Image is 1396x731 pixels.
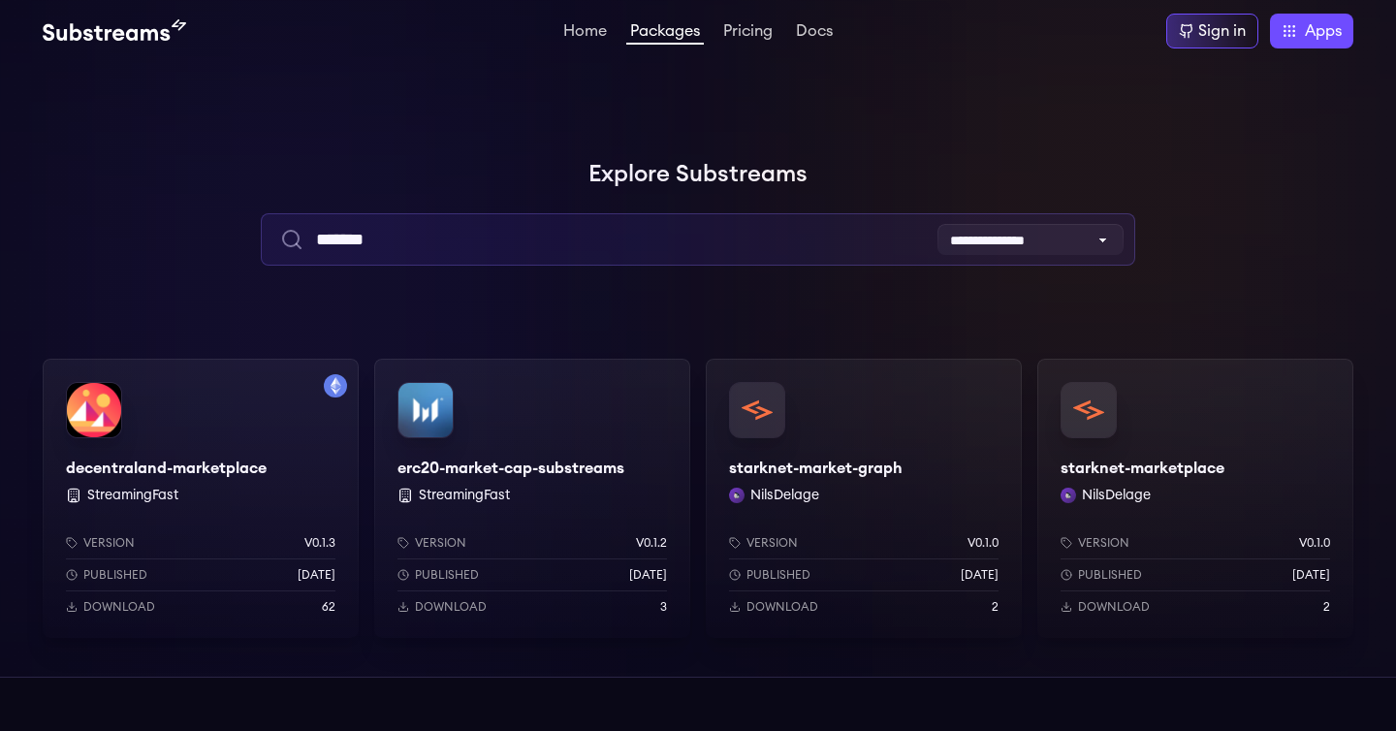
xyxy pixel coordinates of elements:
[1078,535,1129,551] p: Version
[750,486,819,505] button: NilsDelage
[1323,599,1330,615] p: 2
[419,486,510,505] button: StreamingFast
[324,374,347,397] img: Filter by mainnet network
[636,535,667,551] p: v0.1.2
[1166,14,1258,48] a: Sign in
[746,599,818,615] p: Download
[660,599,667,615] p: 3
[629,567,667,583] p: [DATE]
[1037,359,1353,638] a: starknet-marketplacestarknet-marketplaceNilsDelage NilsDelageVersionv0.1.0Published[DATE]Download2
[1082,486,1151,505] button: NilsDelage
[1292,567,1330,583] p: [DATE]
[992,599,999,615] p: 2
[626,23,704,45] a: Packages
[1305,19,1342,43] span: Apps
[792,23,837,43] a: Docs
[746,567,810,583] p: Published
[415,599,487,615] p: Download
[304,535,335,551] p: v0.1.3
[961,567,999,583] p: [DATE]
[43,155,1353,194] h1: Explore Substreams
[1299,535,1330,551] p: v0.1.0
[43,359,359,638] a: Filter by mainnet networkdecentraland-marketplacedecentraland-marketplace StreamingFastVersionv0....
[1078,599,1150,615] p: Download
[968,535,999,551] p: v0.1.0
[746,535,798,551] p: Version
[322,599,335,615] p: 62
[1198,19,1246,43] div: Sign in
[559,23,611,43] a: Home
[43,19,186,43] img: Substream's logo
[298,567,335,583] p: [DATE]
[415,567,479,583] p: Published
[415,535,466,551] p: Version
[87,486,178,505] button: StreamingFast
[83,599,155,615] p: Download
[706,359,1022,638] a: starknet-market-graphstarknet-market-graphNilsDelage NilsDelageVersionv0.1.0Published[DATE]Download2
[374,359,690,638] a: erc20-market-cap-substreamserc20-market-cap-substreams StreamingFastVersionv0.1.2Published[DATE]D...
[719,23,777,43] a: Pricing
[1078,567,1142,583] p: Published
[83,535,135,551] p: Version
[83,567,147,583] p: Published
